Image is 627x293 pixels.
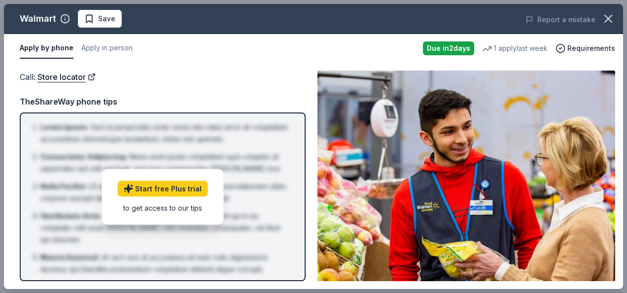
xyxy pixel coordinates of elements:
[40,123,89,131] span: Lorem Ipsum :
[556,42,615,54] button: Requirements
[40,253,100,261] span: Mauris Euismod :
[40,121,291,145] li: Sed ut perspiciatis unde omnis iste natus error sit voluptatem accusantium doloremque laudantium,...
[40,151,291,175] li: Nemo enim ipsam voluptatem quia voluptas sit aspernatur aut odit aut fugit, sed quia consequuntur...
[40,182,87,190] span: Nulla Facilisi :
[525,14,595,26] button: Report a mistake
[40,212,102,220] span: Vestibulum Ante :
[78,10,122,28] button: Save
[20,11,56,27] div: Walmart
[40,181,291,204] li: Ut enim ad minima veniam, quis nostrum exercitationem ullam corporis suscipit laboriosam, nisi ut...
[423,41,474,55] div: Due in 2 days
[117,181,208,196] a: Start free Plus trial
[317,71,615,281] img: Image for Walmart
[81,38,133,59] button: Apply in person
[567,42,615,54] span: Requirements
[40,152,127,161] span: Consectetur Adipiscing :
[40,252,291,275] li: At vero eos et accusamus et iusto odio dignissimos ducimus qui blanditiis praesentium voluptatum ...
[20,38,73,59] button: Apply by phone
[20,71,306,83] div: Call :
[98,13,115,25] span: Save
[482,42,548,54] div: 1 apply last week
[37,71,96,83] a: Store locator
[20,95,306,108] div: TheShareWay phone tips
[117,202,208,213] div: to get access to our tips
[40,210,291,246] li: Quis autem vel eum iure reprehenderit qui in ea voluptate velit esse [PERSON_NAME] nihil molestia...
